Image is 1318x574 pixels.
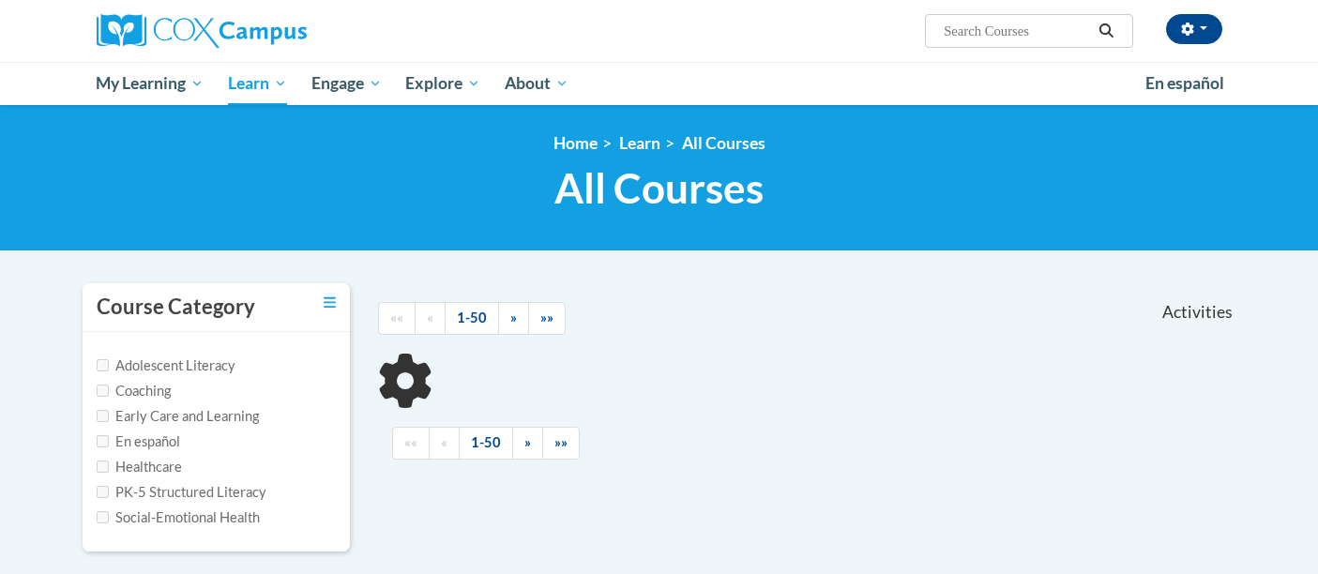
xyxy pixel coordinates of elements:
input: Checkbox for Options [97,385,109,397]
a: My Learning [84,62,217,105]
span: My Learning [96,72,204,95]
label: Early Care and Learning [97,406,259,427]
span: » [510,310,517,325]
label: PK-5 Structured Literacy [97,482,266,503]
label: Social-Emotional Health [97,507,260,528]
span: All Courses [554,163,764,213]
span: En español [1145,73,1224,93]
a: Cox Campus [97,14,453,48]
label: En español [97,431,180,452]
a: All Courses [682,133,765,153]
a: Begining [378,302,416,335]
a: Home [553,133,598,153]
span: « [427,310,433,325]
input: Checkbox for Options [97,486,109,498]
span: «« [404,434,417,450]
a: Begining [392,427,430,460]
input: Search Courses [942,20,1092,42]
span: Engage [311,72,382,95]
h3: Course Category [97,293,255,322]
a: Previous [429,427,460,460]
span: «« [390,310,403,325]
span: « [441,434,447,450]
div: Main menu [68,62,1250,105]
span: About [505,72,568,95]
button: Account Settings [1166,14,1222,44]
a: Next [498,302,529,335]
button: Search [1092,20,1120,42]
span: »» [554,434,568,450]
a: Learn [619,133,660,153]
span: » [524,434,531,450]
a: Engage [299,62,394,105]
span: Learn [228,72,287,95]
input: Checkbox for Options [97,435,109,447]
a: Toggle collapse [324,293,336,313]
input: Checkbox for Options [97,359,109,371]
label: Adolescent Literacy [97,355,235,376]
input: Checkbox for Options [97,410,109,422]
img: Cox Campus [97,14,307,48]
a: Next [512,427,543,460]
a: Previous [415,302,446,335]
a: End [542,427,580,460]
span: »» [540,310,553,325]
label: Coaching [97,381,171,401]
input: Checkbox for Options [97,511,109,523]
a: Explore [393,62,492,105]
a: End [528,302,566,335]
a: En español [1133,64,1236,103]
a: Learn [216,62,299,105]
a: About [492,62,581,105]
a: 1-50 [459,427,513,460]
a: 1-50 [445,302,499,335]
span: Explore [405,72,480,95]
span: Activities [1162,302,1233,323]
label: Healthcare [97,457,182,477]
input: Checkbox for Options [97,461,109,473]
